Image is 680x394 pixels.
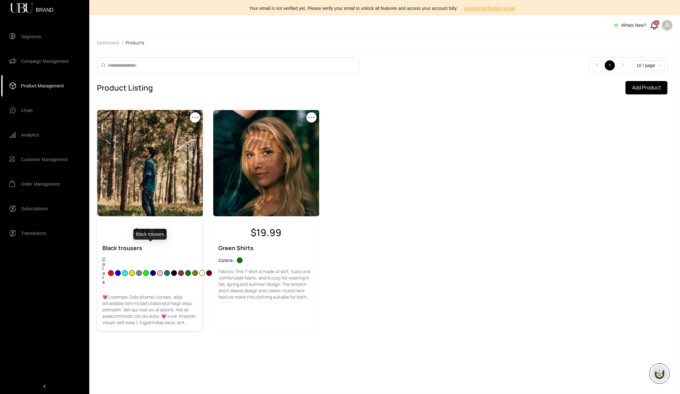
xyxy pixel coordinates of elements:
span: Resend Verification Email [464,5,515,12]
span: user [664,22,670,28]
span: Add Product [632,84,661,92]
span: Products [126,40,144,46]
li: Next Page [618,60,628,71]
div: 1 [654,20,660,26]
span: Segments [21,30,41,43]
span: Product Management [21,79,64,92]
span: Order Management [21,178,60,190]
span: left [42,384,47,389]
h2: $36.99 [102,227,197,238]
span: BRAND [36,8,54,9]
span: 10 / page [637,61,661,70]
span: Customer Management [21,153,68,166]
span: search [101,63,106,68]
button: Add Product [625,81,668,94]
p: Fabrics: This T-shirt is made of soft, fuzzy and comfortable fabric, and is cozy for wearing in f... [218,268,313,300]
span: ellipsis [308,114,315,121]
strong: Colors: [218,257,234,263]
li: 1 [605,60,615,71]
span: right [620,62,625,67]
img: chatboticon-C4A3G2IU.png [653,367,666,380]
h2: $19.99 [218,227,313,238]
button: right [618,60,628,71]
button: Resend Verification Email [459,3,520,13]
button: left [592,60,602,71]
span: Campaign Management [21,55,69,68]
li: Previous Page [592,60,602,71]
span: Transactions [21,227,47,240]
span: Dashboard [97,40,119,46]
span: Whats New? [621,23,647,28]
div: Page Size [633,60,665,71]
span: ellipsis [191,114,199,121]
span: Subscriptions [21,202,48,215]
h3: Product Listing [97,83,153,93]
strong: Colors: [102,256,106,289]
div: Your email is not verified yet. Please verify your email to unlock all features and access your a... [93,3,676,13]
span: left [595,62,600,67]
div: Green Shirts [218,243,313,252]
p: 💗 Loremips: Dolo sitamet consec, adip, elitseddoe tem incidid utlabo etd magn aliqu enimadm. Ven ... [102,294,197,326]
span: Chats [21,104,33,117]
span: Analytics [21,129,39,141]
div: Black trousers [133,229,167,240]
a: 1 [605,61,615,70]
div: Black trousers [102,243,197,252]
li: / [121,40,123,46]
